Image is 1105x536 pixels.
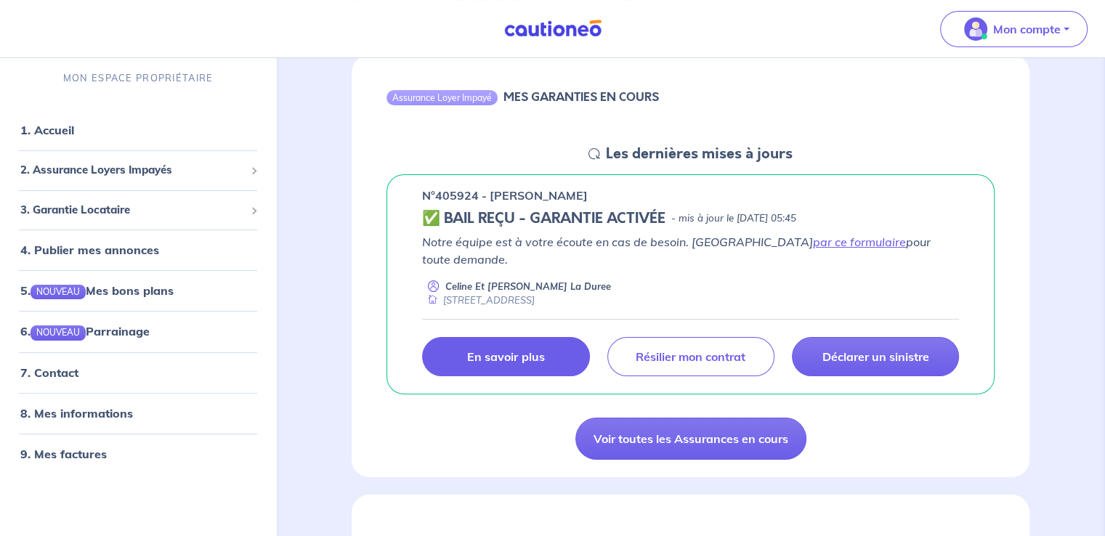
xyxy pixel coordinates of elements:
a: Résilier mon contrat [607,337,774,376]
h5: ✅ BAIL REÇU - GARANTIE ACTIVÉE [422,210,665,227]
div: Assurance Loyer Impayé [386,90,498,105]
a: 5.NOUVEAUMes bons plans [20,283,174,298]
div: 9. Mes factures [6,439,270,468]
button: illu_account_valid_menu.svgMon compte [940,11,1088,47]
div: 4. Publier mes annonces [6,235,270,264]
div: state: CONTRACT-VALIDATED, Context: ,MAYBE-CERTIFICATE,,LESSOR-DOCUMENTS,IS-ODEALIM [422,210,959,227]
div: 6.NOUVEAUParrainage [6,317,270,346]
span: 3. Garantie Locataire [20,201,245,218]
a: Déclarer un sinistre [792,337,959,376]
div: 5.NOUVEAUMes bons plans [6,276,270,305]
a: 8. Mes informations [20,405,133,420]
p: Celine Et [PERSON_NAME] La Duree [445,280,611,293]
p: Résilier mon contrat [636,349,745,364]
div: 3. Garantie Locataire [6,195,270,224]
div: 2. Assurance Loyers Impayés [6,156,270,184]
a: par ce formulaire [813,235,906,249]
span: 2. Assurance Loyers Impayés [20,162,245,179]
p: En savoir plus [467,349,544,364]
a: 9. Mes factures [20,446,107,460]
img: Cautioneo [498,20,607,38]
a: 4. Publier mes annonces [20,243,159,257]
p: n°405924 - [PERSON_NAME] [422,187,588,204]
div: [STREET_ADDRESS] [422,293,535,307]
a: Voir toutes les Assurances en cours [575,418,806,460]
img: illu_account_valid_menu.svg [964,17,987,41]
a: 7. Contact [20,365,78,379]
div: 7. Contact [6,357,270,386]
h5: Les dernières mises à jours [606,145,793,163]
p: MON ESPACE PROPRIÉTAIRE [63,71,213,85]
a: En savoir plus [422,337,589,376]
p: Mon compte [993,20,1061,38]
p: Déclarer un sinistre [822,349,928,364]
p: Notre équipe est à votre écoute en cas de besoin. [GEOGRAPHIC_DATA] pour toute demande. [422,233,959,268]
div: 1. Accueil [6,115,270,145]
div: 8. Mes informations [6,398,270,427]
p: - mis à jour le [DATE] 05:45 [671,211,796,226]
a: 1. Accueil [20,123,74,137]
h6: MES GARANTIES EN COURS [503,90,659,104]
a: 6.NOUVEAUParrainage [20,324,150,338]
